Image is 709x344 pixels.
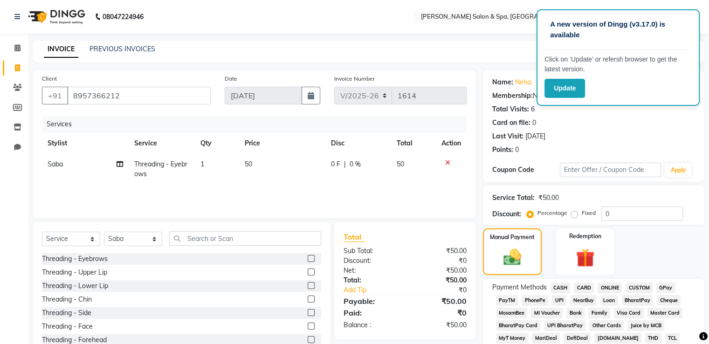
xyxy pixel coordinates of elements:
span: MI Voucher [531,308,563,318]
div: [DATE] [525,131,545,141]
div: No Active Membership [492,91,695,101]
button: +91 [42,87,68,104]
div: ₹0 [416,285,473,295]
div: Balance : [337,320,405,330]
span: Visa Card [614,308,644,318]
img: logo [24,4,88,30]
span: Total [344,232,365,242]
img: _gift.svg [570,246,600,269]
div: ₹0 [405,307,474,318]
a: PREVIOUS INVOICES [89,45,155,53]
div: Threading - Face [42,322,93,331]
div: Membership: [492,91,533,101]
span: Bank [566,308,585,318]
th: Stylist [42,133,129,154]
div: Paid: [337,307,405,318]
input: Enter Offer / Coupon Code [560,163,661,177]
div: Payable: [337,296,405,307]
div: Points: [492,145,513,155]
th: Price [239,133,325,154]
span: UPI [552,295,566,306]
span: ONLINE [598,282,622,293]
button: Update [544,79,585,98]
span: TCL [665,333,680,344]
div: 0 [532,118,536,128]
div: Threading - Eyebrows [42,254,108,264]
p: A new version of Dingg (v3.17.0) is available [550,19,686,40]
div: ₹50.00 [405,320,474,330]
div: Total Visits: [492,104,529,114]
span: MariDeal [532,333,560,344]
input: Search by Name/Mobile/Email/Code [67,87,211,104]
b: 08047224946 [103,4,144,30]
span: Family [588,308,610,318]
div: Sub Total: [337,246,405,256]
span: Master Card [647,308,683,318]
span: Payment Methods [492,282,547,292]
label: Invoice Number [334,75,375,83]
div: 6 [531,104,535,114]
div: Discount: [337,256,405,266]
span: 0 % [350,159,361,169]
span: Cheque [657,295,681,306]
th: Disc [325,133,391,154]
a: Neha [515,77,531,87]
div: ₹50.00 [405,246,474,256]
div: Net: [337,266,405,275]
div: 0 [515,145,519,155]
span: MosamBee [496,308,528,318]
span: NearBuy [570,295,597,306]
div: ₹50.00 [405,266,474,275]
input: Search or Scan [169,231,321,246]
span: DefiDeal [564,333,591,344]
span: [DOMAIN_NAME] [594,333,641,344]
p: Click on ‘Update’ or refersh browser to get the latest version. [544,55,692,74]
span: 50 [397,160,404,168]
th: Action [436,133,467,154]
span: | [344,159,346,169]
div: ₹50.00 [405,275,474,285]
span: BharatPay Card [496,320,541,331]
label: Manual Payment [490,233,535,241]
div: ₹0 [405,256,474,266]
div: Name: [492,77,513,87]
span: CUSTOM [626,282,653,293]
div: Discount: [492,209,521,219]
span: Juice by MCB [627,320,664,331]
div: Total: [337,275,405,285]
span: Threading - Eyebrows [134,160,187,178]
span: 50 [245,160,252,168]
span: GPay [656,282,675,293]
span: 1 [200,160,204,168]
span: BharatPay [622,295,654,306]
label: Fixed [582,209,596,217]
label: Date [225,75,237,83]
label: Redemption [569,232,601,241]
div: Threading - Chin [42,295,92,304]
div: Coupon Code [492,165,560,175]
a: INVOICE [44,41,78,58]
span: MyT Money [496,333,529,344]
div: Threading - Side [42,308,91,318]
span: Other Cards [589,320,624,331]
span: UPI BharatPay [544,320,585,331]
span: CASH [551,282,571,293]
img: _cash.svg [498,247,527,268]
span: THD [645,333,661,344]
span: Loan [600,295,618,306]
span: CARD [574,282,594,293]
label: Client [42,75,57,83]
a: Add Tip [337,285,416,295]
div: Last Visit: [492,131,523,141]
th: Total [391,133,436,154]
div: Services [43,116,474,133]
div: Service Total: [492,193,535,203]
th: Service [129,133,195,154]
div: ₹50.00 [405,296,474,307]
div: Card on file: [492,118,530,128]
span: Saba [48,160,63,168]
span: 0 F [331,159,340,169]
div: Threading - Upper Lip [42,268,107,277]
th: Qty [195,133,239,154]
div: Threading - Lower Lip [42,281,108,291]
